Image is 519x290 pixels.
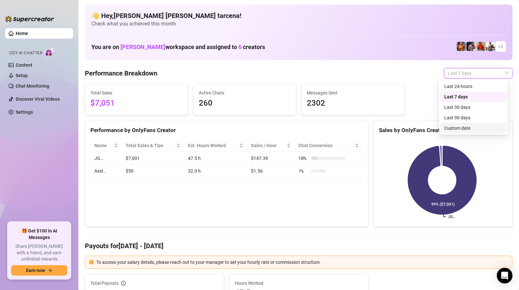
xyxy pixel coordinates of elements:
[505,71,509,75] span: calendar
[90,152,122,165] td: JG…
[91,43,265,51] h1: You are on workspace and assigned to creators
[122,139,184,152] th: Total Sales & Tips
[90,89,182,96] span: Total Sales
[379,126,507,135] div: Sales by OnlyFans Creator
[476,42,485,51] img: Justin
[91,11,506,20] h4: 👋 Hey, [PERSON_NAME] [PERSON_NAME] tarcena !
[94,142,113,149] span: Name
[91,20,506,27] span: Check what you achieved this month
[298,167,309,175] span: 1 %
[235,280,363,287] span: Hours Worked
[121,281,126,285] span: info-circle
[247,165,295,178] td: $1.56
[440,123,506,133] div: Custom date
[188,142,238,149] div: Est. Hours Worked
[9,50,42,56] span: Izzy AI Chatter
[122,152,184,165] td: $7,001
[466,42,476,51] img: Axel
[96,259,508,266] div: To access your salary details, please reach out to your manager to set your hourly rate or commis...
[444,83,502,90] div: Last 24 hours
[90,165,122,178] td: Axel…
[90,126,363,135] div: Performance by OnlyFans Creator
[251,142,286,149] span: Sales / Hour
[126,142,175,149] span: Total Sales & Tips
[16,110,33,115] a: Settings
[90,139,122,152] th: Name
[48,268,52,273] span: arrow-right
[11,265,67,276] button: Earn nowarrow-right
[199,89,291,96] span: Active Chats
[16,96,60,102] a: Discover Viral Videos
[448,214,455,219] text: JG…
[5,16,54,22] img: logo-BBDzfeDw.svg
[16,62,32,68] a: Content
[497,268,512,283] div: Open Intercom Messenger
[448,68,509,78] span: Last 7 days
[247,139,295,152] th: Sales / Hour
[294,139,363,152] th: Chat Conversion
[120,43,165,50] span: [PERSON_NAME]
[85,241,512,250] h4: Payouts for [DATE] - [DATE]
[307,97,399,110] span: 2302
[440,92,506,102] div: Last 7 days
[184,152,247,165] td: 47.5 h
[444,104,502,111] div: Last 30 days
[298,142,354,149] span: Chat Conversion
[122,165,184,178] td: $50
[440,81,506,92] div: Last 24 hours
[440,112,506,123] div: Last 90 days
[498,43,503,50] span: + 2
[440,102,506,112] div: Last 30 days
[11,243,67,263] span: Share [PERSON_NAME] with a friend, and earn unlimited rewards
[184,165,247,178] td: 32.0 h
[486,42,495,51] img: JUSTIN
[16,73,28,78] a: Setup
[45,47,55,57] img: AI Chatter
[457,42,466,51] img: JG
[16,31,28,36] a: Home
[11,228,67,241] span: 🎁 Get $100 in AI Messages
[85,69,157,78] h4: Performance Breakdown
[444,93,502,100] div: Last 7 days
[238,43,242,50] span: 6
[247,152,295,165] td: $147.39
[444,125,502,132] div: Custom date
[16,83,49,89] a: Chat Monitoring
[199,97,291,110] span: 260
[89,260,94,264] span: exclamation-circle
[90,280,118,287] span: Total Payouts
[90,97,182,110] span: $7,051
[26,268,45,273] span: Earn now
[298,155,309,162] span: 18 %
[444,114,502,121] div: Last 90 days
[307,89,399,96] span: Messages Sent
